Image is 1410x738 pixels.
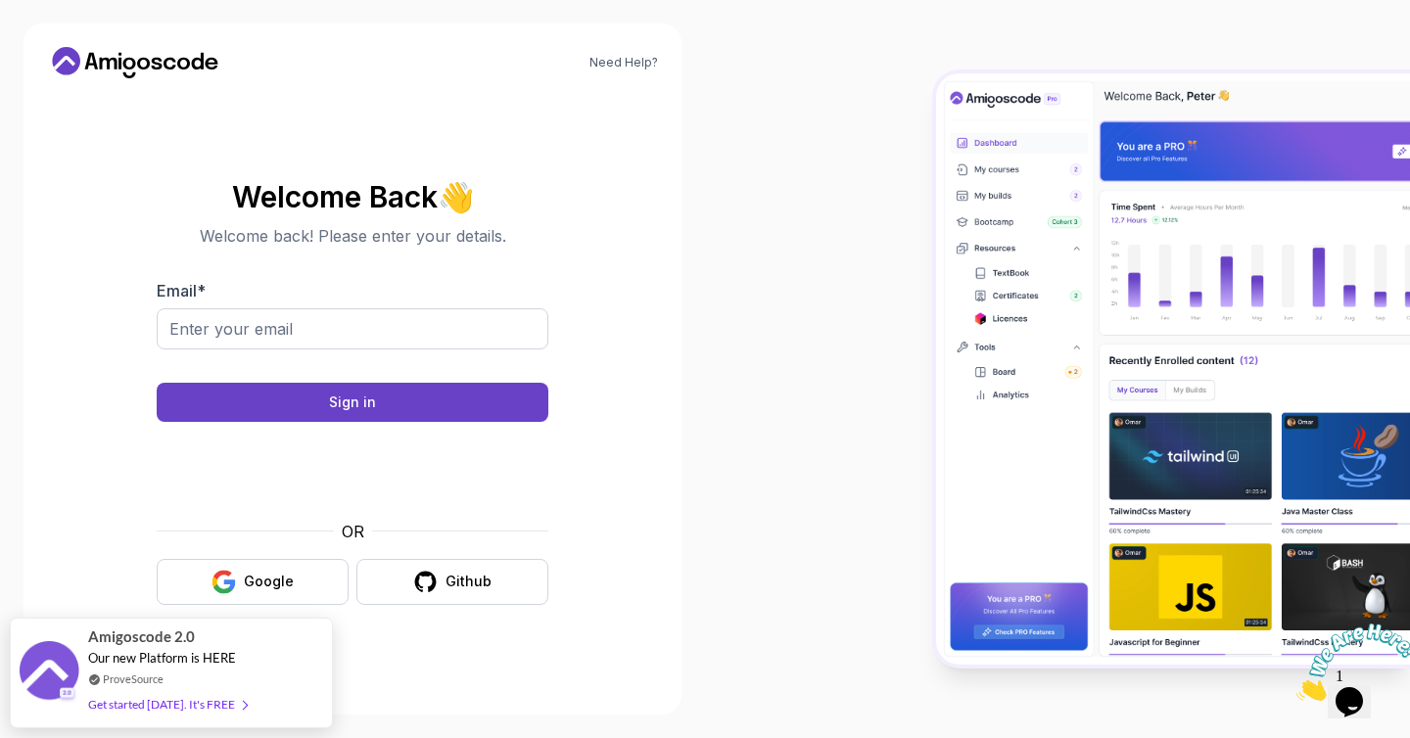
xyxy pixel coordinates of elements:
button: Google [157,559,349,605]
button: Github [356,559,548,605]
div: Google [244,572,294,591]
iframe: Widget containing checkbox for hCaptcha security challenge [205,434,500,508]
label: Email * [157,281,206,300]
img: Amigoscode Dashboard [936,73,1410,664]
h2: Welcome Back [157,181,548,212]
p: OR [342,520,364,543]
a: Need Help? [589,55,658,70]
input: Enter your email [157,308,548,349]
span: 👋 [438,181,474,212]
img: Chat attention grabber [8,8,129,85]
img: provesource social proof notification image [20,641,78,705]
span: Amigoscode 2.0 [88,625,195,648]
div: Sign in [329,392,376,412]
a: ProveSource [103,670,164,687]
span: 1 [8,8,16,24]
div: Github [446,572,492,591]
button: Sign in [157,383,548,422]
p: Welcome back! Please enter your details. [157,224,548,248]
div: Get started [DATE]. It's FREE [88,693,247,715]
a: Home link [47,47,223,78]
span: Our new Platform is HERE [88,650,236,666]
iframe: chat widget [1289,616,1410,709]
